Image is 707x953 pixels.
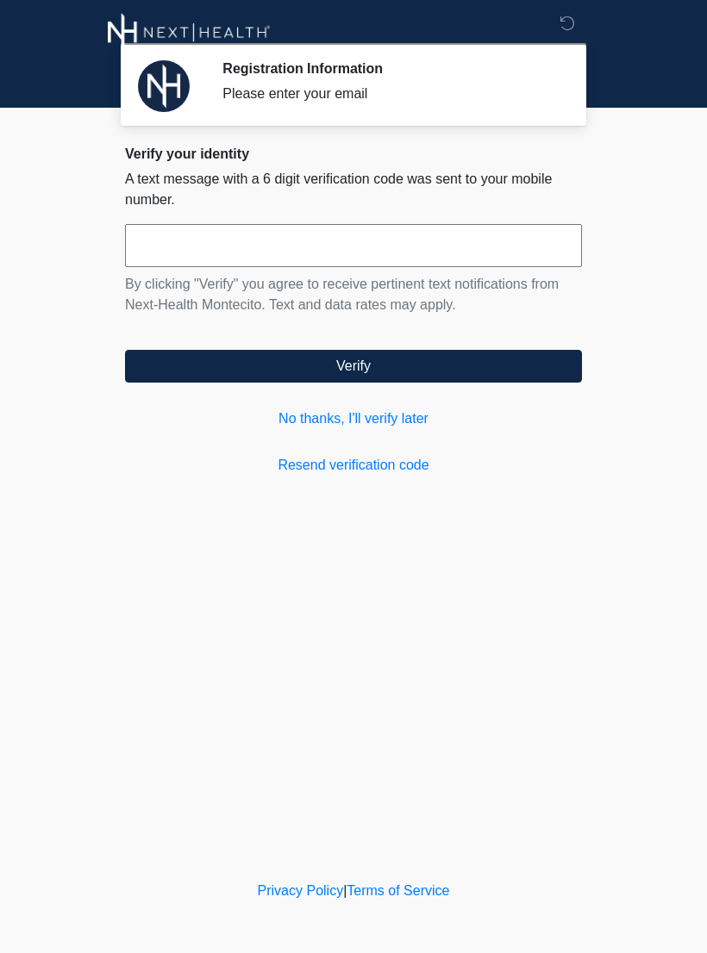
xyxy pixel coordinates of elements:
button: Verify [125,350,582,383]
a: Terms of Service [347,883,449,898]
img: Agent Avatar [138,60,190,112]
a: Privacy Policy [258,883,344,898]
a: | [343,883,347,898]
h2: Verify your identity [125,146,582,162]
img: Next-Health Montecito Logo [108,13,271,52]
p: By clicking "Verify" you agree to receive pertinent text notifications from Next-Health Montecito... [125,274,582,315]
div: Please enter your email [222,84,556,104]
h2: Registration Information [222,60,556,77]
a: Resend verification code [125,455,582,476]
a: No thanks, I'll verify later [125,408,582,429]
p: A text message with a 6 digit verification code was sent to your mobile number. [125,169,582,210]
